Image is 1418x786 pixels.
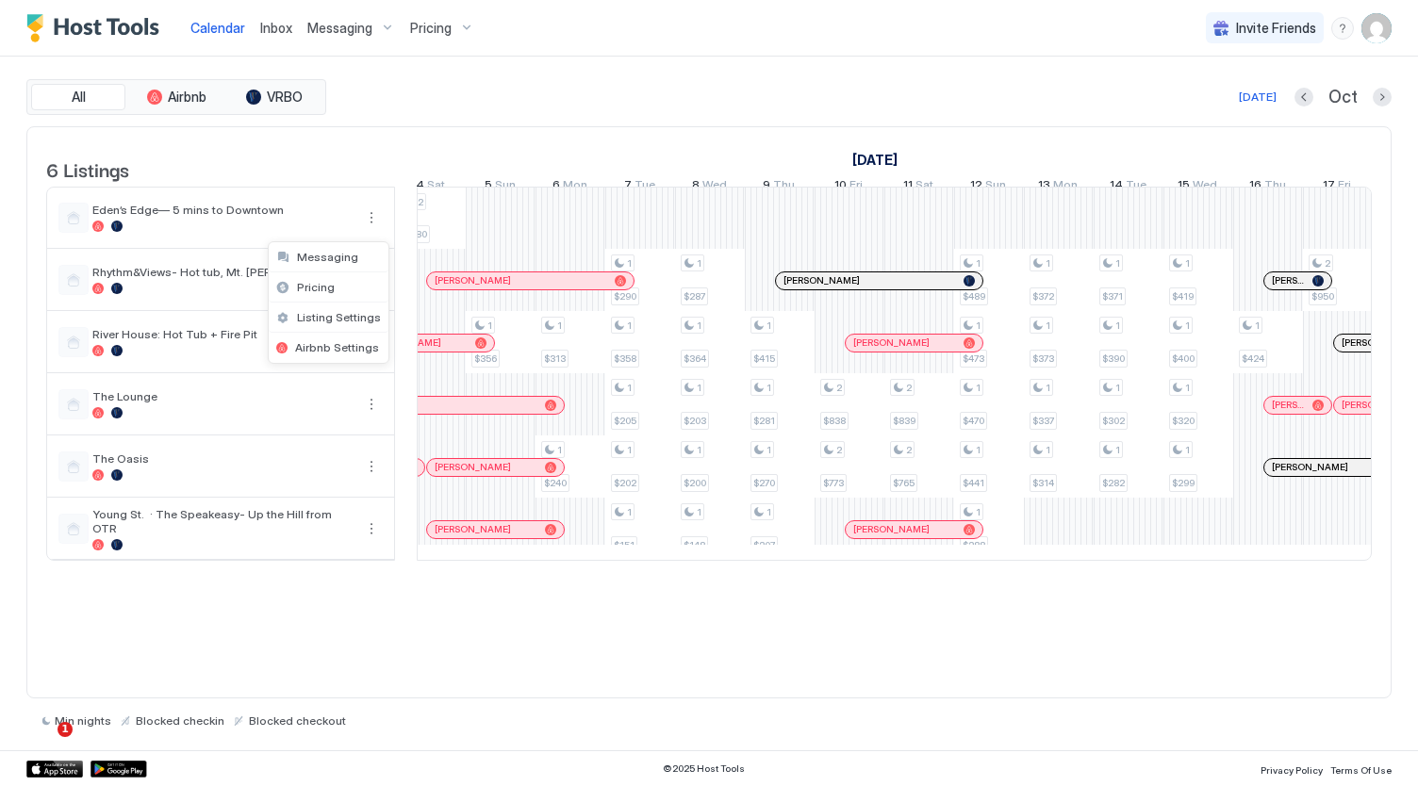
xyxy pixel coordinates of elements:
span: Pricing [297,280,335,294]
span: Listing Settings [297,310,381,324]
iframe: Intercom live chat [19,722,64,767]
span: 1 [58,722,73,737]
span: Airbnb Settings [295,340,379,354]
span: Messaging [297,250,358,264]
